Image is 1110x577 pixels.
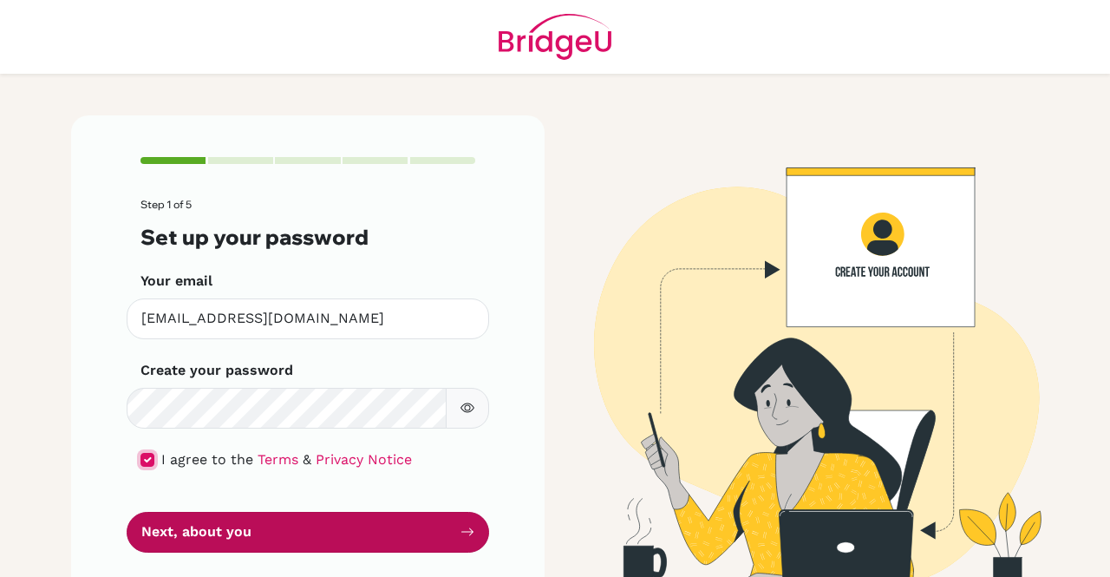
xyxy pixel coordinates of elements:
[161,451,253,468] span: I agree to the
[140,271,212,292] label: Your email
[140,198,192,211] span: Step 1 of 5
[127,512,489,553] button: Next, about you
[127,298,489,339] input: Insert your email*
[316,451,412,468] a: Privacy Notice
[303,451,311,468] span: &
[258,451,298,468] a: Terms
[140,225,475,250] h3: Set up your password
[140,360,293,381] label: Create your password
